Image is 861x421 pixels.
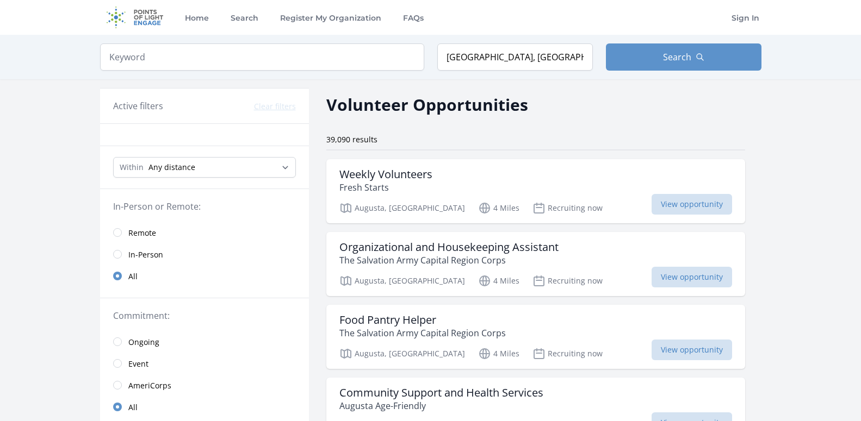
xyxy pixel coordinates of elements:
[339,168,432,181] h3: Weekly Volunteers
[339,254,559,267] p: The Salvation Army Capital Region Corps
[100,374,309,396] a: AmeriCorps
[339,326,506,340] p: The Salvation Army Capital Region Corps
[113,200,296,213] legend: In-Person or Remote:
[113,309,296,322] legend: Commitment:
[100,43,424,71] input: Keyword
[532,202,603,215] p: Recruiting now
[128,249,163,260] span: In-Person
[478,347,519,360] p: 4 Miles
[339,181,432,194] p: Fresh Starts
[128,380,171,391] span: AmeriCorps
[339,386,543,399] h3: Community Support and Health Services
[652,340,732,360] span: View opportunity
[113,99,163,112] h3: Active filters
[339,202,465,215] p: Augusta, [GEOGRAPHIC_DATA]
[128,271,138,282] span: All
[100,396,309,418] a: All
[478,274,519,287] p: 4 Miles
[339,347,465,360] p: Augusta, [GEOGRAPHIC_DATA]
[128,228,156,238] span: Remote
[113,157,296,178] select: Search Radius
[254,101,296,112] button: Clear filters
[339,313,506,326] h3: Food Pantry Helper
[326,134,377,144] span: 39,090 results
[100,331,309,353] a: Ongoing
[663,51,691,64] span: Search
[339,241,559,254] h3: Organizational and Housekeeping Assistant
[532,347,603,360] p: Recruiting now
[128,359,148,369] span: Event
[652,267,732,287] span: View opportunity
[100,222,309,243] a: Remote
[478,202,519,215] p: 4 Miles
[326,305,745,369] a: Food Pantry Helper The Salvation Army Capital Region Corps Augusta, [GEOGRAPHIC_DATA] 4 Miles Rec...
[128,337,159,348] span: Ongoing
[652,194,732,215] span: View opportunity
[339,399,543,412] p: Augusta Age-Friendly
[326,92,528,117] h2: Volunteer Opportunities
[128,402,138,413] span: All
[606,43,761,71] button: Search
[437,43,593,71] input: Location
[532,274,603,287] p: Recruiting now
[326,159,745,223] a: Weekly Volunteers Fresh Starts Augusta, [GEOGRAPHIC_DATA] 4 Miles Recruiting now View opportunity
[100,265,309,287] a: All
[100,243,309,265] a: In-Person
[100,353,309,374] a: Event
[326,232,745,296] a: Organizational and Housekeeping Assistant The Salvation Army Capital Region Corps Augusta, [GEOGR...
[339,274,465,287] p: Augusta, [GEOGRAPHIC_DATA]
